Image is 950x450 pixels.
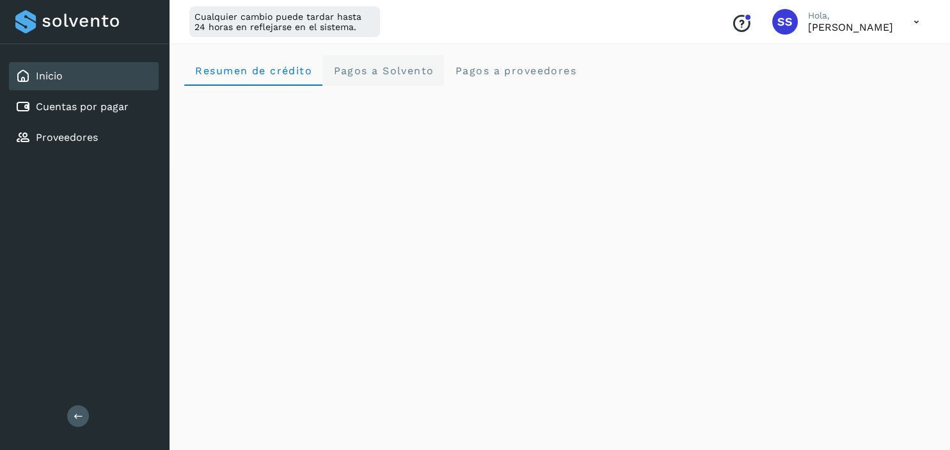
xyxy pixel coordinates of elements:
[194,65,312,77] span: Resumen de crédito
[36,100,129,113] a: Cuentas por pagar
[9,62,159,90] div: Inicio
[9,124,159,152] div: Proveedores
[36,70,63,82] a: Inicio
[808,21,893,33] p: Sagrario Silva
[454,65,576,77] span: Pagos a proveedores
[333,65,434,77] span: Pagos a Solvento
[9,93,159,121] div: Cuentas por pagar
[808,10,893,21] p: Hola,
[189,6,380,37] div: Cualquier cambio puede tardar hasta 24 horas en reflejarse en el sistema.
[36,131,98,143] a: Proveedores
